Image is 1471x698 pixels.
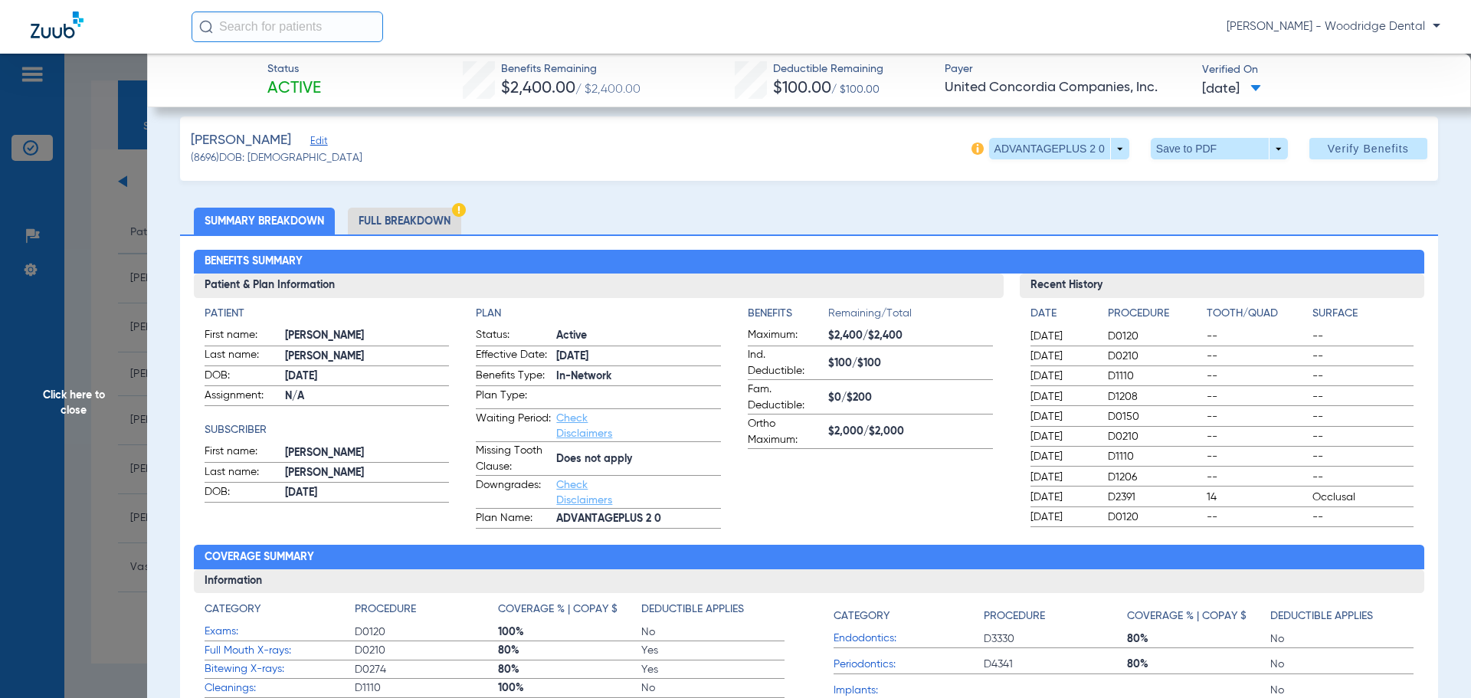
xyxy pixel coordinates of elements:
[1202,62,1446,78] span: Verified On
[748,416,823,448] span: Ortho Maximum:
[1207,429,1308,444] span: --
[285,465,450,481] span: [PERSON_NAME]
[828,306,993,327] span: Remaining/Total
[476,347,551,365] span: Effective Date:
[285,445,450,461] span: [PERSON_NAME]
[1030,470,1095,485] span: [DATE]
[828,328,993,344] span: $2,400/$2,400
[498,680,641,696] span: 100%
[984,657,1127,672] span: D4341
[1270,657,1414,672] span: No
[834,657,984,673] span: Periodontics:
[1127,608,1247,624] h4: Coverage % | Copay $
[1030,306,1095,322] h4: Date
[285,328,450,344] span: [PERSON_NAME]
[1030,349,1095,364] span: [DATE]
[1030,369,1095,384] span: [DATE]
[556,328,721,344] span: Active
[1312,490,1414,505] span: Occlusal
[194,208,335,234] li: Summary Breakdown
[355,601,498,623] app-breakdown-title: Procedure
[285,388,450,405] span: N/A
[194,545,1425,569] h2: Coverage Summary
[1030,409,1095,424] span: [DATE]
[355,662,498,677] span: D0274
[556,349,721,365] span: [DATE]
[205,484,280,503] span: DOB:
[285,349,450,365] span: [PERSON_NAME]
[205,643,355,659] span: Full Mouth X-rays:
[1202,80,1261,99] span: [DATE]
[1108,306,1201,327] app-breakdown-title: Procedure
[1309,138,1427,159] button: Verify Benefits
[831,84,880,95] span: / $100.00
[556,413,612,439] a: Check Disclaimers
[1312,369,1414,384] span: --
[556,369,721,385] span: In-Network
[205,624,355,640] span: Exams:
[205,422,450,438] h4: Subscriber
[285,369,450,385] span: [DATE]
[1270,631,1414,647] span: No
[1312,510,1414,525] span: --
[984,601,1127,630] app-breakdown-title: Procedure
[498,601,641,623] app-breakdown-title: Coverage % | Copay $
[1030,306,1095,327] app-breakdown-title: Date
[192,11,383,42] input: Search for patients
[641,601,785,623] app-breakdown-title: Deductible Applies
[1020,274,1425,298] h3: Recent History
[1312,306,1414,322] h4: Surface
[641,601,744,618] h4: Deductible Applies
[641,680,785,696] span: No
[1108,369,1201,384] span: D1110
[355,624,498,640] span: D0120
[971,143,984,155] img: info-icon
[1127,657,1270,672] span: 80%
[834,601,984,630] app-breakdown-title: Category
[773,61,883,77] span: Deductible Remaining
[828,356,993,372] span: $100/$100
[267,61,321,77] span: Status
[1108,389,1201,405] span: D1208
[205,306,450,322] h4: Patient
[1108,449,1201,464] span: D1110
[498,601,618,618] h4: Coverage % | Copay $
[1108,470,1201,485] span: D1206
[1030,449,1095,464] span: [DATE]
[1030,329,1095,344] span: [DATE]
[476,306,721,322] h4: Plan
[1312,409,1414,424] span: --
[1207,449,1308,464] span: --
[501,80,575,97] span: $2,400.00
[452,203,466,217] img: Hazard
[285,485,450,501] span: [DATE]
[205,601,260,618] h4: Category
[1270,683,1414,698] span: No
[834,631,984,647] span: Endodontics:
[828,390,993,406] span: $0/$200
[476,443,551,475] span: Missing Tooth Clause:
[355,643,498,658] span: D0210
[205,680,355,696] span: Cleanings:
[773,80,831,97] span: $100.00
[476,510,551,529] span: Plan Name:
[355,601,416,618] h4: Procedure
[1207,369,1308,384] span: --
[498,643,641,658] span: 80%
[1312,449,1414,464] span: --
[205,368,280,386] span: DOB:
[476,477,551,508] span: Downgrades:
[1108,349,1201,364] span: D0210
[355,680,498,696] span: D1110
[348,208,461,234] li: Full Breakdown
[1312,306,1414,327] app-breakdown-title: Surface
[748,306,828,327] app-breakdown-title: Benefits
[1108,490,1201,505] span: D2391
[748,306,828,322] h4: Benefits
[1108,510,1201,525] span: D0120
[194,569,1425,594] h3: Information
[1312,389,1414,405] span: --
[199,20,213,34] img: Search Icon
